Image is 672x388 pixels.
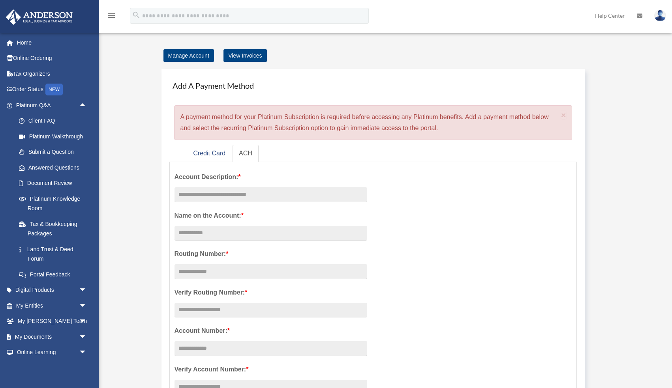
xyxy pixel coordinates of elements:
[11,191,99,216] a: Platinum Knowledge Room
[163,49,214,62] a: Manage Account
[6,282,99,298] a: Digital Productsarrow_drop_down
[6,66,99,82] a: Tax Organizers
[4,9,75,25] img: Anderson Advisors Platinum Portal
[169,77,577,94] h4: Add A Payment Method
[175,364,367,375] label: Verify Account Number:
[175,210,367,221] label: Name on the Account:
[175,172,367,183] label: Account Description:
[223,49,267,62] a: View Invoices
[79,298,95,314] span: arrow_drop_down
[6,97,99,113] a: Platinum Q&Aarrow_drop_up
[11,144,99,160] a: Submit a Question
[187,145,232,162] a: Credit Card
[233,145,259,162] a: ACH
[6,50,99,66] a: Online Ordering
[11,129,99,144] a: Platinum Walkthrough
[6,329,99,345] a: My Documentsarrow_drop_down
[79,97,95,114] span: arrow_drop_up
[79,329,95,345] span: arrow_drop_down
[6,35,99,50] a: Home
[79,345,95,361] span: arrow_drop_down
[6,298,99,313] a: My Entitiesarrow_drop_down
[79,282,95,298] span: arrow_drop_down
[11,267,99,282] a: Portal Feedback
[79,313,95,330] span: arrow_drop_down
[175,248,367,259] label: Routing Number:
[561,110,566,119] span: ×
[11,113,99,129] a: Client FAQ
[11,241,99,267] a: Land Trust & Deed Forum
[561,111,566,119] button: Close
[79,360,95,376] span: arrow_drop_down
[107,14,116,21] a: menu
[45,84,63,95] div: NEW
[174,105,573,140] div: A payment method for your Platinum Subscription is required before accessing any Platinum benefit...
[6,345,99,360] a: Online Learningarrow_drop_down
[6,82,99,98] a: Order StatusNEW
[11,175,99,191] a: Document Review
[175,325,367,336] label: Account Number:
[6,360,99,376] a: Billingarrow_drop_down
[107,11,116,21] i: menu
[132,11,141,19] i: search
[654,10,666,21] img: User Pic
[6,313,99,329] a: My [PERSON_NAME] Teamarrow_drop_down
[175,287,367,298] label: Verify Routing Number:
[11,160,99,175] a: Answered Questions
[11,216,99,241] a: Tax & Bookkeeping Packages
